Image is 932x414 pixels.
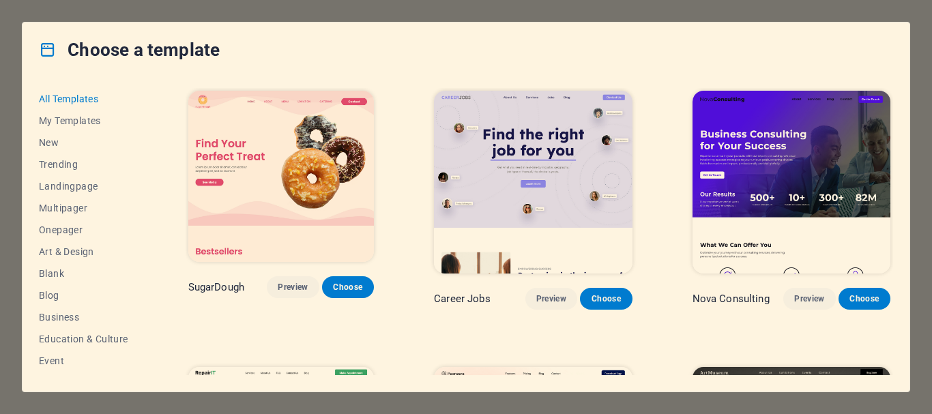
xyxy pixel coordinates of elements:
[39,372,128,394] button: Gastronomy
[434,292,491,306] p: Career Jobs
[39,197,128,219] button: Multipager
[39,328,128,350] button: Education & Culture
[39,268,128,279] span: Blank
[39,159,128,170] span: Trending
[693,91,890,273] img: Nova Consulting
[39,93,128,104] span: All Templates
[39,115,128,126] span: My Templates
[39,175,128,197] button: Landingpage
[39,241,128,263] button: Art & Design
[267,276,319,298] button: Preview
[794,293,824,304] span: Preview
[39,334,128,344] span: Education & Culture
[783,288,835,310] button: Preview
[39,88,128,110] button: All Templates
[188,91,375,262] img: SugarDough
[39,306,128,328] button: Business
[188,280,244,294] p: SugarDough
[39,153,128,175] button: Trending
[278,282,308,293] span: Preview
[322,276,374,298] button: Choose
[39,284,128,306] button: Blog
[434,91,632,273] img: Career Jobs
[580,288,632,310] button: Choose
[39,132,128,153] button: New
[39,246,128,257] span: Art & Design
[39,39,220,61] h4: Choose a template
[39,263,128,284] button: Blank
[39,137,128,148] span: New
[839,288,890,310] button: Choose
[849,293,879,304] span: Choose
[39,181,128,192] span: Landingpage
[39,312,128,323] span: Business
[39,355,128,366] span: Event
[39,350,128,372] button: Event
[693,292,770,306] p: Nova Consulting
[39,203,128,213] span: Multipager
[536,293,566,304] span: Preview
[333,282,363,293] span: Choose
[591,293,621,304] span: Choose
[39,290,128,301] span: Blog
[525,288,577,310] button: Preview
[39,219,128,241] button: Onepager
[39,224,128,235] span: Onepager
[39,110,128,132] button: My Templates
